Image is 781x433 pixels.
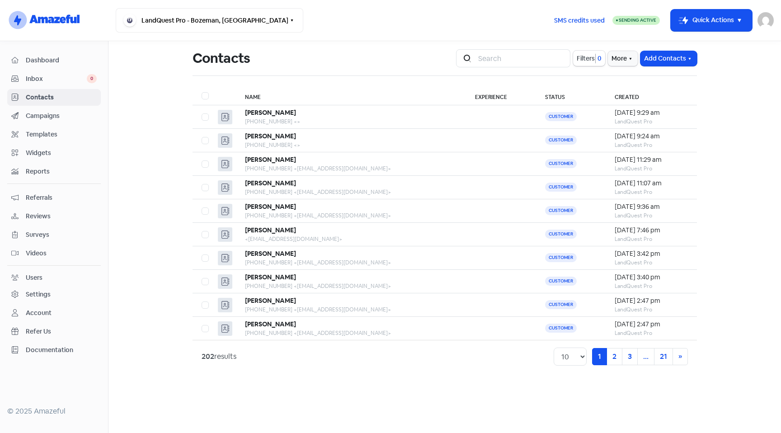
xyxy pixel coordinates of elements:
[545,230,577,239] span: Customer
[615,320,688,329] div: [DATE] 2:47 pm
[678,352,682,361] span: »
[7,305,101,321] a: Account
[26,193,97,202] span: Referrals
[7,286,101,303] a: Settings
[245,212,457,220] div: [PHONE_NUMBER] <[EMAIL_ADDRESS][DOMAIN_NAME]>
[245,141,457,149] div: [PHONE_NUMBER] <>
[545,277,577,286] span: Customer
[26,308,52,318] div: Account
[615,273,688,282] div: [DATE] 3:40 pm
[615,249,688,259] div: [DATE] 3:42 pm
[607,348,622,365] a: 2
[545,206,577,215] span: Customer
[473,49,570,67] input: Search
[26,230,97,240] span: Surveys
[615,329,688,337] div: LandQuest Pro
[615,179,688,188] div: [DATE] 11:07 am
[615,188,688,196] div: LandQuest Pro
[26,327,97,336] span: Refer Us
[245,165,457,173] div: [PHONE_NUMBER] <[EMAIL_ADDRESS][DOMAIN_NAME]>
[615,296,688,306] div: [DATE] 2:47 pm
[536,87,606,105] th: Status
[26,345,97,355] span: Documentation
[245,226,296,234] b: [PERSON_NAME]
[245,320,296,328] b: [PERSON_NAME]
[202,352,214,361] strong: 202
[671,9,752,31] button: Quick Actions
[7,342,101,358] a: Documentation
[615,202,688,212] div: [DATE] 9:36 am
[612,15,660,26] a: Sending Active
[245,188,457,196] div: [PHONE_NUMBER] <[EMAIL_ADDRESS][DOMAIN_NAME]>
[7,163,101,180] a: Reports
[245,306,457,314] div: [PHONE_NUMBER] <[EMAIL_ADDRESS][DOMAIN_NAME]>
[26,148,97,158] span: Widgets
[592,348,607,365] a: 1
[615,235,688,243] div: LandQuest Pro
[743,397,772,424] iframe: chat widget
[545,136,577,145] span: Customer
[546,15,612,24] a: SMS credits used
[596,54,602,63] span: 0
[545,300,577,309] span: Customer
[573,51,605,66] button: Filters0
[615,118,688,126] div: LandQuest Pro
[619,17,656,23] span: Sending Active
[7,145,101,161] a: Widgets
[245,282,457,290] div: [PHONE_NUMBER] <[EMAIL_ADDRESS][DOMAIN_NAME]>
[654,348,673,365] a: 21
[26,56,97,65] span: Dashboard
[7,208,101,225] a: Reviews
[245,132,296,140] b: [PERSON_NAME]
[615,306,688,314] div: LandQuest Pro
[622,348,638,365] a: 3
[615,282,688,290] div: LandQuest Pro
[26,111,97,121] span: Campaigns
[7,269,101,286] a: Users
[26,212,97,221] span: Reviews
[7,226,101,243] a: Surveys
[26,290,51,299] div: Settings
[615,212,688,220] div: LandQuest Pro
[7,406,101,417] div: © 2025 Amazeful
[577,54,595,63] span: Filters
[7,71,101,87] a: Inbox 0
[554,16,605,25] span: SMS credits used
[606,87,697,105] th: Created
[7,126,101,143] a: Templates
[7,52,101,69] a: Dashboard
[615,141,688,149] div: LandQuest Pro
[7,323,101,340] a: Refer Us
[615,155,688,165] div: [DATE] 11:29 am
[87,74,97,83] span: 0
[245,249,296,258] b: [PERSON_NAME]
[26,167,97,176] span: Reports
[116,8,303,33] button: LandQuest Pro - Bozeman, [GEOGRAPHIC_DATA]
[26,273,42,282] div: Users
[615,108,688,118] div: [DATE] 9:29 am
[545,324,577,333] span: Customer
[245,273,296,281] b: [PERSON_NAME]
[673,348,688,365] a: Next
[26,93,97,102] span: Contacts
[7,108,101,124] a: Campaigns
[245,202,296,211] b: [PERSON_NAME]
[26,130,97,139] span: Templates
[640,51,697,66] button: Add Contacts
[26,249,97,258] span: Videos
[545,253,577,262] span: Customer
[236,87,466,105] th: Name
[7,245,101,262] a: Videos
[193,44,250,73] h1: Contacts
[245,259,457,267] div: [PHONE_NUMBER] <[EMAIL_ADDRESS][DOMAIN_NAME]>
[245,155,296,164] b: [PERSON_NAME]
[245,118,457,126] div: [PHONE_NUMBER] <>
[545,183,577,192] span: Customer
[7,89,101,106] a: Contacts
[615,165,688,173] div: LandQuest Pro
[26,74,87,84] span: Inbox
[615,132,688,141] div: [DATE] 9:24 am
[615,226,688,235] div: [DATE] 7:46 pm
[245,179,296,187] b: [PERSON_NAME]
[202,351,236,362] div: results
